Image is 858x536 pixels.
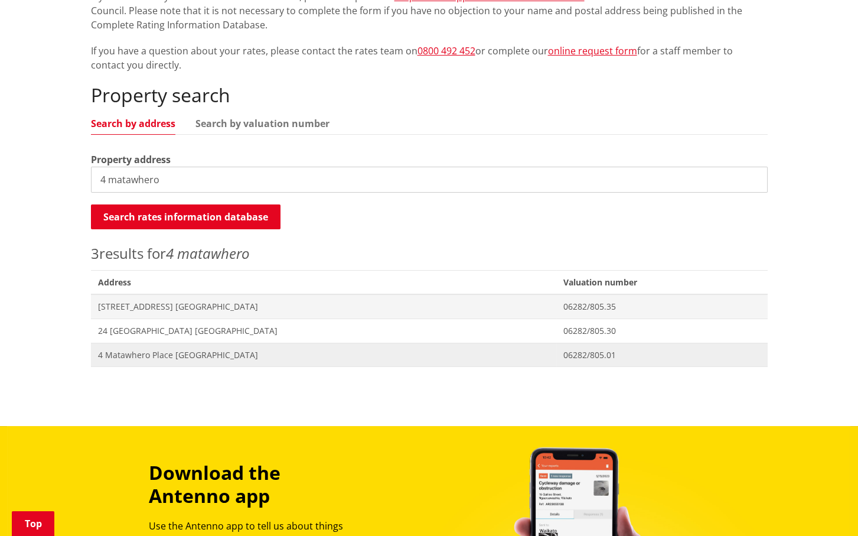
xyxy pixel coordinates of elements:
a: online request form [548,44,637,57]
span: 24 [GEOGRAPHIC_DATA] [GEOGRAPHIC_DATA] [98,325,549,337]
em: 4 matawhero [166,243,250,263]
h2: Property search [91,84,768,106]
a: 4 Matawhero Place [GEOGRAPHIC_DATA] 06282/805.01 [91,343,768,367]
a: Search by address [91,119,175,128]
p: If you have a question about your rates, please contact the rates team on or complete our for a s... [91,44,768,72]
button: Search rates information database [91,204,280,229]
span: 4 Matawhero Place [GEOGRAPHIC_DATA] [98,349,549,361]
span: 06282/805.30 [563,325,761,337]
span: 06282/805.01 [563,349,761,361]
a: 0800 492 452 [417,44,475,57]
a: [STREET_ADDRESS] [GEOGRAPHIC_DATA] 06282/805.35 [91,294,768,319]
span: 06282/805.35 [563,301,761,313]
p: results for [91,243,768,264]
a: Top [12,511,54,536]
a: 24 [GEOGRAPHIC_DATA] [GEOGRAPHIC_DATA] 06282/805.30 [91,319,768,343]
iframe: Messenger Launcher [804,486,846,529]
span: 3 [91,243,99,263]
input: e.g. Duke Street NGARUAWAHIA [91,167,768,193]
span: Address [91,270,556,294]
span: [STREET_ADDRESS] [GEOGRAPHIC_DATA] [98,301,549,313]
a: Search by valuation number [195,119,330,128]
label: Property address [91,152,171,167]
span: Valuation number [556,270,768,294]
h3: Download the Antenno app [149,462,363,507]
